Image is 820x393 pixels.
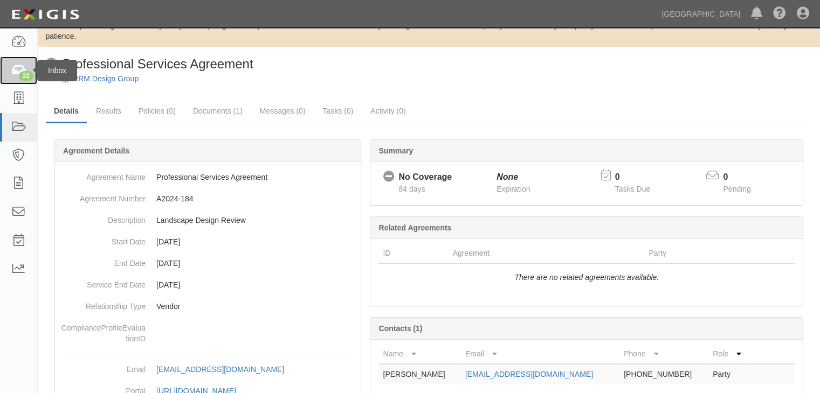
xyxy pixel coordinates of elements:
dd: A2024-184 [59,188,356,209]
td: [PHONE_NUMBER] [619,364,708,384]
dt: Agreement Number [59,188,146,204]
a: [GEOGRAPHIC_DATA] [656,3,746,25]
dd: Vendor [59,296,356,317]
td: [PERSON_NAME] [378,364,460,384]
dt: Start Date [59,231,146,247]
a: Messages (0) [252,100,314,122]
p: Landscape Design Review [156,215,356,226]
span: Expiration [497,185,530,193]
dt: End Date [59,252,146,269]
dd: [DATE] [59,252,356,274]
a: [EMAIL_ADDRESS][DOMAIN_NAME] [156,365,296,374]
a: Documents (1) [185,100,251,122]
dt: Email [59,359,146,375]
th: Phone [619,344,708,364]
dt: Description [59,209,146,226]
td: Party [708,364,752,384]
span: Since 05/19/2025 [398,185,425,193]
img: logo-5460c22ac91f19d4615b14bd174203de0afe785f0fc80cf4dbbc73dc1793850b.png [8,5,82,24]
a: Results [88,100,129,122]
p: 0 [723,171,764,184]
div: Inbox [37,60,77,81]
th: Agreement [449,243,645,263]
b: Agreement Details [63,146,129,155]
th: Role [708,344,752,364]
i: None [497,172,518,181]
i: No Coverage [383,171,394,183]
span: Pending [723,185,750,193]
th: Name [378,344,460,364]
dt: Agreement Name [59,166,146,183]
i: No Coverage [46,58,57,69]
div: 22 [19,71,33,81]
b: Summary [378,146,413,155]
dt: Service End Date [59,274,146,290]
div: No Coverage [398,171,452,184]
th: Party [644,243,757,263]
span: Professional Services Agreement [63,57,253,71]
dt: ComplianceProfileEvaluationID [59,317,146,344]
dd: [DATE] [59,274,356,296]
i: Help Center - Complianz [773,8,786,20]
a: Activity (0) [362,100,414,122]
a: Details [46,100,87,123]
div: [EMAIL_ADDRESS][DOMAIN_NAME] [156,364,284,375]
a: Policies (0) [130,100,184,122]
div: Professional Services Agreement [46,55,253,73]
b: Contacts (1) [378,324,422,333]
a: Tasks (0) [314,100,361,122]
a: RRM Design Group [73,74,139,83]
dt: Relationship Type [59,296,146,312]
div: We are experiencing email delivery delays and apologize for any inconvenience. Our team is active... [38,20,820,41]
dd: Professional Services Agreement [59,166,356,188]
i: There are no related agreements available. [514,273,659,282]
span: Tasks Due [615,185,650,193]
th: Email [461,344,619,364]
p: 0 [615,171,664,184]
dd: [DATE] [59,231,356,252]
a: [EMAIL_ADDRESS][DOMAIN_NAME] [465,370,593,378]
b: Related Agreements [378,223,451,232]
th: ID [378,243,448,263]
